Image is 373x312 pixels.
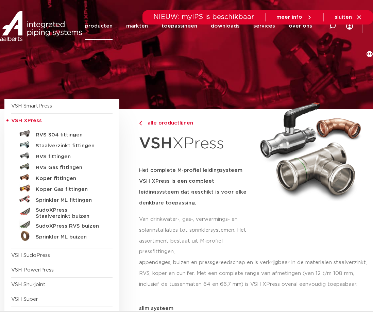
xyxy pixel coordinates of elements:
[11,103,52,109] a: VSH SmartPress
[139,131,252,157] h1: XPress
[153,14,254,20] span: NIEUW: myIPS is beschikbaar
[139,119,252,127] a: alle productlijnen
[11,219,113,230] a: SudoXPress RVS buizen
[11,172,113,183] a: Koper fittingen
[139,136,172,151] strong: VSH
[11,183,113,194] a: Koper Gas fittingen
[11,194,113,204] a: Sprinkler ML fittingen
[11,267,54,273] a: VSH PowerPress
[36,132,103,138] h5: RVS 304 fittingen
[11,139,113,150] a: Staalverzinkt fittingen
[36,143,103,149] h5: Staalverzinkt fittingen
[11,150,113,161] a: RVS fittingen
[139,121,142,126] img: chevron-right.svg
[85,12,113,40] a: producten
[11,161,113,172] a: RVS Gas fittingen
[36,176,103,182] h5: Koper fittingen
[276,14,312,20] a: meer info
[11,118,42,123] span: VSH XPress
[139,165,252,209] h5: Het complete M-profiel leidingsysteem VSH XPress is een compleet leidingsysteem dat geschikt is v...
[211,12,240,40] a: downloads
[36,207,103,219] h5: SudoXPress Staalverzinkt buizen
[11,253,50,258] a: VSH SudoPress
[143,120,193,126] span: alle productlijnen
[36,197,103,203] h5: Sprinkler ML fittingen
[335,15,352,20] span: sluiten
[289,12,312,40] a: over ons
[139,306,369,311] p: slim systeem
[11,282,46,287] a: VSH Shurjoint
[11,128,113,139] a: RVS 304 fittingen
[139,257,369,290] p: appendages, buizen en pressgereedschap en is verkrijgbaar in de materialen staalverzinkt, RVS, ko...
[276,15,302,20] span: meer info
[11,297,38,302] a: VSH Super
[36,234,103,240] h5: Sprinkler ML buizen
[126,12,148,40] a: markten
[36,154,103,160] h5: RVS fittingen
[346,12,353,40] div: my IPS
[36,165,103,171] h5: RVS Gas fittingen
[162,12,197,40] a: toepassingen
[335,14,362,20] a: sluiten
[85,12,312,40] nav: Menu
[11,204,113,219] a: SudoXPress Staalverzinkt buizen
[253,12,275,40] a: services
[36,223,103,229] h5: SudoXPress RVS buizen
[36,186,103,193] h5: Koper Gas fittingen
[139,214,252,258] p: Van drinkwater-, gas-, verwarmings- en solarinstallaties tot sprinklersystemen. Het assortiment b...
[11,230,113,241] a: Sprinkler ML buizen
